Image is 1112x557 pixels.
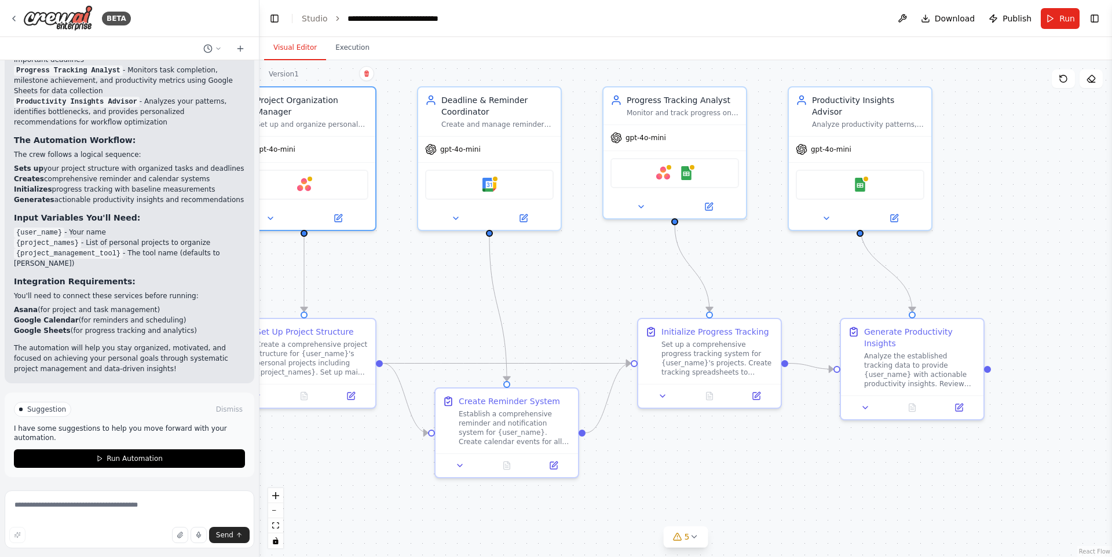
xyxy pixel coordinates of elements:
[232,318,376,409] div: Set Up Project StructureCreate a comprehensive project structure for {user_name}'s personal proje...
[14,316,79,324] strong: Google Calendar
[14,65,245,96] p: - Monitors task completion, milestone achievement, and productivity metrics using Google Sheets f...
[256,94,368,118] div: Project Organization Manager
[812,94,924,118] div: Productivity Insights Advisor
[9,527,25,543] button: Improve this prompt
[268,533,283,548] button: toggle interactivity
[840,318,985,420] div: Generate Productivity InsightsAnalyze the established tracking data to provide {user_name} with a...
[14,449,245,468] button: Run Automation
[14,306,38,314] strong: Asana
[14,175,44,183] strong: Creates
[256,340,368,377] div: Create a comprehensive project structure for {user_name}'s personal projects including {project_n...
[297,178,311,192] img: Asana
[302,14,328,23] a: Studio
[269,69,299,79] div: Version 1
[14,291,245,301] p: You'll need to connect these services before running:
[23,5,93,31] img: Logo
[256,120,368,129] div: Set up and organize personal projects in {project_management_tool}, creating structured project f...
[685,389,734,403] button: No output available
[736,389,776,403] button: Open in side panel
[172,527,188,543] button: Upload files
[888,401,937,415] button: No output available
[482,178,496,192] img: Google Calendar
[14,305,245,315] li: (for project and task management)
[216,530,233,540] span: Send
[27,405,66,414] span: Suggestion
[14,228,64,238] code: {user_name}
[14,135,136,145] strong: The Automation Workflow:
[383,358,631,369] g: Edge from adce0c03-ed72-4a49-9003-f299a286eb4d to e2ab5a56-304b-4c5d-876e-d84fd9118c51
[864,351,976,389] div: Analyze the established tracking data to provide {user_name} with actionable productivity insight...
[266,10,283,27] button: Hide left sidebar
[14,97,140,107] code: Productivity Insights Advisor
[209,527,250,543] button: Send
[1003,13,1031,24] span: Publish
[939,401,979,415] button: Open in side panel
[191,527,207,543] button: Click to speak your automation idea
[14,65,123,76] code: Progress Tracking Analyst
[586,358,631,439] g: Edge from 3ff38862-9fe1-418b-ac49-04823e164ce1 to e2ab5a56-304b-4c5d-876e-d84fd9118c51
[268,488,283,503] button: zoom in
[916,8,980,29] button: Download
[788,86,932,231] div: Productivity Insights AdvisorAnalyze productivity patterns, identify bottlenecks and opportunitie...
[417,86,562,231] div: Deadline & Reminder CoordinatorCreate and manage reminders for important deadlines, milestones, a...
[1079,548,1110,555] a: React Flow attribution
[14,149,245,160] p: The crew follows a logical sequence:
[107,454,163,463] span: Run Automation
[14,315,245,325] li: (for reminders and scheduling)
[14,164,43,173] strong: Sets up
[984,8,1036,29] button: Publish
[664,526,708,548] button: 5
[533,459,573,472] button: Open in side panel
[268,503,283,518] button: zoom out
[440,145,481,154] span: gpt-4o-mini
[602,86,747,219] div: Progress Tracking AnalystMonitor and track progress on {user_name}'s goals and projects, collecti...
[14,227,245,237] li: - Your name
[14,213,140,222] strong: Input Variables You'll Need:
[14,184,245,195] li: progress tracking with baseline measurements
[231,42,250,56] button: Start a new chat
[861,211,927,225] button: Open in side panel
[482,459,532,472] button: No output available
[853,178,867,192] img: Google Sheets
[14,185,52,193] strong: Initializes
[14,424,245,442] p: I have some suggestions to help you move forward with your automation.
[679,166,693,180] img: Google Sheets
[14,238,81,248] code: {project_names}
[14,163,245,174] li: your project structure with organized tasks and deadlines
[669,225,715,312] g: Edge from acffeebb-e5e8-493a-be77-75e4235c96cf to e2ab5a56-304b-4c5d-876e-d84fd9118c51
[102,12,131,25] div: BETA
[812,120,924,129] div: Analyze productivity patterns, identify bottlenecks and opportunities for improvement, and provid...
[305,211,371,225] button: Open in side panel
[625,133,666,142] span: gpt-4o-mini
[326,36,379,60] button: Execution
[14,237,245,248] li: - List of personal projects to organize
[232,86,376,231] div: Project Organization ManagerSet up and organize personal projects in {project_management_tool}, c...
[491,211,556,225] button: Open in side panel
[685,531,690,543] span: 5
[1059,13,1075,24] span: Run
[14,248,123,259] code: {project_management_tool}
[1041,8,1080,29] button: Run
[256,326,354,338] div: Set Up Project Structure
[14,96,245,127] p: - Analyzes your patterns, identifies bottlenecks, and provides personalized recommendations for w...
[255,145,295,154] span: gpt-4o-mini
[14,248,245,269] li: - The tool name (defaults to [PERSON_NAME])
[268,488,283,548] div: React Flow controls
[935,13,975,24] span: Download
[441,94,554,118] div: Deadline & Reminder Coordinator
[811,145,851,154] span: gpt-4o-mini
[199,42,226,56] button: Switch to previous chat
[302,13,469,24] nav: breadcrumb
[359,66,374,81] button: Delete node
[268,518,283,533] button: fit view
[298,237,310,312] g: Edge from 97bd816b-7424-48bc-bdf3-77e052e3fd3a to adce0c03-ed72-4a49-9003-f299a286eb4d
[788,358,833,375] g: Edge from e2ab5a56-304b-4c5d-876e-d84fd9118c51 to 5f4423e2-7197-4bd5-b718-fafaf49d0497
[434,387,579,478] div: Create Reminder SystemEstablish a comprehensive reminder and notification system for {user_name}....
[864,326,976,349] div: Generate Productivity Insights
[627,108,739,118] div: Monitor and track progress on {user_name}'s goals and projects, collecting data on task completio...
[1087,10,1103,27] button: Show right sidebar
[676,200,741,214] button: Open in side panel
[14,343,245,374] p: The automation will help you stay organized, motivated, and focused on achieving your personal go...
[14,195,245,205] li: actionable productivity insights and recommendations
[854,225,918,312] g: Edge from ac62dbc3-b172-4d4d-bcf3-a3e791e690f8 to 5f4423e2-7197-4bd5-b718-fafaf49d0497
